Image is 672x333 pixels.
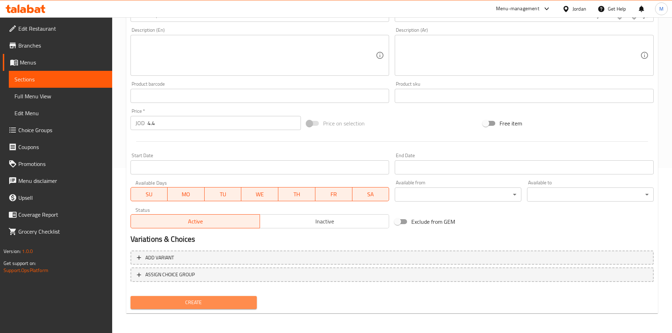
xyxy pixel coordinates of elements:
a: Sections [9,71,112,88]
span: Branches [18,41,107,50]
a: Promotions [3,155,112,172]
span: Menu disclaimer [18,177,107,185]
a: Menus [3,54,112,71]
span: Choice Groups [18,126,107,134]
span: Coverage Report [18,210,107,219]
span: Sections [14,75,107,84]
span: Free item [500,119,522,128]
a: Coverage Report [3,206,112,223]
button: MO [168,187,205,201]
a: Grocery Checklist [3,223,112,240]
a: Edit Restaurant [3,20,112,37]
span: Edit Restaurant [18,24,107,33]
button: TU [205,187,242,201]
input: Please enter product sku [395,89,654,103]
span: Promotions [18,160,107,168]
span: Grocery Checklist [18,227,107,236]
span: Coupons [18,143,107,151]
span: SA [355,189,387,199]
div: ​ [395,187,521,202]
span: Create [136,298,252,307]
button: Active [131,214,260,228]
button: Add variant [131,251,654,265]
span: Exclude from GEM [411,217,455,226]
span: Menus [20,58,107,67]
a: Choice Groups [3,122,112,138]
span: ASSIGN CHOICE GROUP [145,270,195,279]
a: Support.OpsPlatform [4,266,48,275]
button: SU [131,187,168,201]
a: Branches [3,37,112,54]
button: TH [278,187,315,201]
span: Full Menu View [14,92,107,100]
span: Get support on: [4,259,36,268]
span: M [659,5,664,13]
span: Price on selection [323,119,365,128]
button: SA [352,187,389,201]
span: Upsell [18,193,107,202]
button: WE [241,187,278,201]
button: Create [131,296,257,309]
button: ASSIGN CHOICE GROUP [131,267,654,282]
span: Edit Menu [14,109,107,117]
a: Coupons [3,138,112,155]
input: Please enter price [147,116,301,130]
div: ​ [527,187,654,202]
span: Active [134,216,257,227]
input: Please enter product barcode [131,89,389,103]
button: FR [315,187,352,201]
span: SU [134,189,165,199]
h2: Variations & Choices [131,234,654,245]
div: Jordan [573,5,586,13]
span: FR [318,189,350,199]
span: 1.0.0 [22,247,33,256]
a: Edit Menu [9,105,112,122]
span: WE [244,189,276,199]
p: JOD [135,119,145,127]
span: TU [207,189,239,199]
span: TH [281,189,313,199]
button: Inactive [260,214,389,228]
span: MO [170,189,202,199]
span: Add variant [145,253,174,262]
a: Upsell [3,189,112,206]
a: Menu disclaimer [3,172,112,189]
span: Version: [4,247,21,256]
a: Full Menu View [9,88,112,105]
div: Menu-management [496,5,539,13]
span: Inactive [263,216,386,227]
